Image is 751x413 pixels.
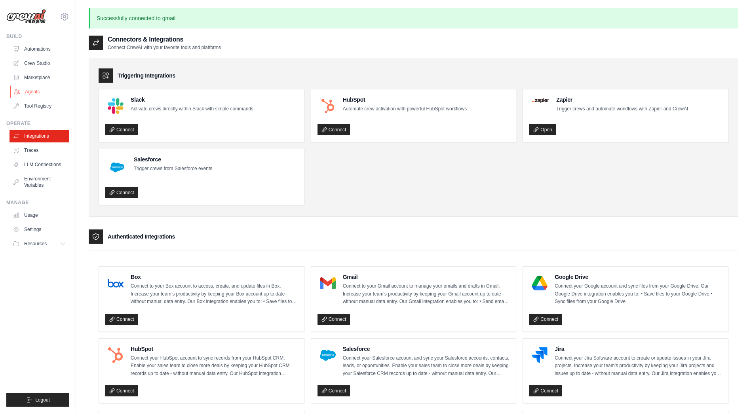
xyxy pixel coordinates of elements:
[555,345,722,353] h4: Jira
[105,124,138,135] a: Connect
[134,165,212,173] p: Trigger crews from Salesforce events
[10,209,69,222] a: Usage
[6,9,46,24] img: Logo
[89,8,738,28] p: Successfully connected to gmail
[555,273,722,281] h4: Google Drive
[131,96,253,104] h4: Slack
[108,158,127,177] img: Salesforce Logo
[24,241,47,247] span: Resources
[529,314,562,325] a: Connect
[10,85,70,98] a: Agents
[343,282,510,306] p: Connect to your Gmail account to manage your emails and drafts in Gmail. Increase your team’s pro...
[35,397,50,403] span: Logout
[318,124,350,135] a: Connect
[105,187,138,198] a: Connect
[6,120,69,127] div: Operate
[532,275,548,291] img: Google Drive Logo
[108,347,124,363] img: HubSpot Logo
[10,100,69,112] a: Tool Registry
[108,35,221,44] h2: Connectors & Integrations
[320,98,336,114] img: HubSpot Logo
[105,385,138,396] a: Connect
[532,98,549,103] img: Zapier Logo
[108,275,124,291] img: Box Logo
[343,354,510,378] p: Connect your Salesforce account and sync your Salesforce accounts, contacts, leads, or opportunit...
[10,71,69,84] a: Marketplace
[10,172,69,191] a: Environment Variables
[105,314,138,325] a: Connect
[320,275,336,291] img: Gmail Logo
[10,144,69,157] a: Traces
[6,393,69,407] button: Logout
[343,345,510,353] h4: Salesforce
[131,345,298,353] h4: HubSpot
[108,233,175,241] h3: Authenticated Integrations
[556,96,688,104] h4: Zapier
[10,130,69,142] a: Integrations
[320,347,336,363] img: Salesforce Logo
[6,33,69,40] div: Build
[555,282,722,306] p: Connect your Google account and sync files from your Google Drive. Our Google Drive integration e...
[343,273,510,281] h4: Gmail
[108,98,124,114] img: Slack Logo
[131,273,298,281] h4: Box
[343,105,467,113] p: Automate crew activation with powerful HubSpot workflows
[529,124,556,135] a: Open
[10,57,69,70] a: Crew Studio
[134,155,212,163] h4: Salesforce
[10,223,69,236] a: Settings
[10,158,69,171] a: LLM Connections
[532,347,548,363] img: Jira Logo
[318,314,350,325] a: Connect
[318,385,350,396] a: Connect
[343,96,467,104] h4: HubSpot
[555,354,722,378] p: Connect your Jira Software account to create or update issues in your Jira projects. Increase you...
[529,385,562,396] a: Connect
[556,105,688,113] p: Trigger crews and automate workflows with Zapier and CrewAI
[118,72,175,80] h3: Triggering Integrations
[108,44,221,51] p: Connect CrewAI with your favorite tools and platforms
[10,43,69,55] a: Automations
[131,354,298,378] p: Connect your HubSpot account to sync records from your HubSpot CRM. Enable your sales team to clo...
[10,237,69,250] button: Resources
[6,199,69,206] div: Manage
[131,105,253,113] p: Activate crews directly within Slack with simple commands
[131,282,298,306] p: Connect to your Box account to access, create, and update files in Box. Increase your team’s prod...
